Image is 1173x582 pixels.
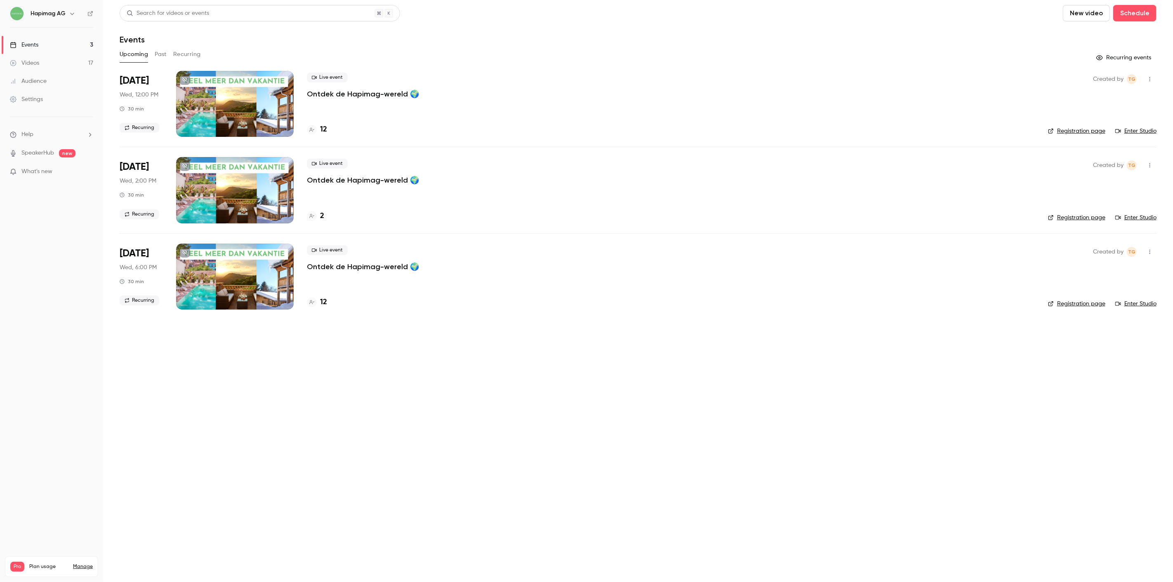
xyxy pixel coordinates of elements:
span: new [59,149,75,157]
li: help-dropdown-opener [10,130,93,139]
button: Past [155,48,167,61]
span: Recurring [120,123,159,133]
span: Tiziana Gallizia [1127,160,1137,170]
button: New video [1063,5,1110,21]
h6: Hapimag AG [31,9,66,18]
a: Enter Studio [1115,127,1157,135]
div: 30 min [120,192,144,198]
span: Created by [1093,247,1124,257]
h4: 12 [320,297,327,308]
img: Hapimag AG [10,7,24,20]
span: Created by [1093,160,1124,170]
div: Sep 3 Wed, 12:00 PM (Europe/Zurich) [120,71,163,137]
a: SpeakerHub [21,149,54,157]
div: 30 min [120,106,144,112]
span: Wed, 12:00 PM [120,91,158,99]
span: Tiziana Gallizia [1127,247,1137,257]
div: 30 min [120,278,144,285]
span: TG [1128,247,1135,257]
span: Live event [307,245,348,255]
a: Manage [73,563,93,570]
button: Recurring [173,48,201,61]
a: Ontdek de Hapimag-wereld 🌍 [307,175,419,185]
span: Tiziana Gallizia [1127,74,1137,84]
a: Enter Studio [1115,300,1157,308]
span: Pro [10,562,24,572]
h1: Events [120,35,145,45]
div: Events [10,41,38,49]
span: Recurring [120,209,159,219]
span: Wed, 2:00 PM [120,177,156,185]
a: Registration page [1048,300,1105,308]
span: Live event [307,159,348,169]
a: Enter Studio [1115,214,1157,222]
span: Recurring [120,296,159,305]
div: Search for videos or events [127,9,209,18]
a: Registration page [1048,127,1105,135]
a: Ontdek de Hapimag-wereld 🌍 [307,89,419,99]
span: What's new [21,167,52,176]
a: 2 [307,211,324,222]
a: Ontdek de Hapimag-wereld 🌍 [307,262,419,272]
div: Audience [10,77,47,85]
h4: 2 [320,211,324,222]
button: Schedule [1113,5,1157,21]
span: TG [1128,160,1135,170]
a: 12 [307,297,327,308]
span: Wed, 6:00 PM [120,263,157,272]
span: [DATE] [120,74,149,87]
div: Sep 3 Wed, 6:00 PM (Europe/Zurich) [120,244,163,310]
button: Upcoming [120,48,148,61]
span: Live event [307,73,348,82]
a: Registration page [1048,214,1105,222]
span: [DATE] [120,160,149,174]
span: [DATE] [120,247,149,260]
div: Sep 3 Wed, 2:00 PM (Europe/Zurich) [120,157,163,223]
div: Settings [10,95,43,103]
button: Recurring events [1093,51,1157,64]
span: Help [21,130,33,139]
span: TG [1128,74,1135,84]
a: 12 [307,124,327,135]
h4: 12 [320,124,327,135]
span: Plan usage [29,563,68,570]
span: Created by [1093,74,1124,84]
div: Videos [10,59,39,67]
